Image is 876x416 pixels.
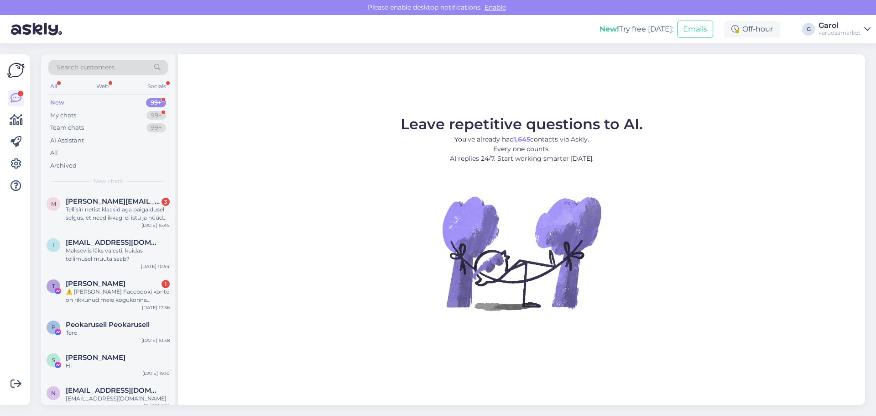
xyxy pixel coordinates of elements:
div: [DATE] 19:10 [142,370,170,377]
img: Askly Logo [7,62,25,79]
span: New chats [94,177,123,185]
div: Tere [66,329,170,337]
div: [DATE] 15:45 [141,222,170,229]
span: Sally Wu [66,353,125,362]
div: varuosamarket [819,29,860,37]
div: [DATE] 10:54 [141,263,170,270]
div: Archived [50,161,77,170]
span: Peokarusell Peokarusell [66,321,150,329]
span: i [52,242,54,248]
div: AI Assistant [50,136,84,145]
span: Leave repetitive questions to AI. [401,115,643,133]
b: New! [600,25,619,33]
div: Garol [819,22,860,29]
div: 99+ [146,123,166,132]
span: T [52,283,55,290]
div: [EMAIL_ADDRESS][DOMAIN_NAME] [66,395,170,403]
div: 99+ [146,98,166,107]
div: New [50,98,64,107]
div: Off-hour [724,21,780,37]
b: 1,645 [514,135,530,143]
div: Hi [66,362,170,370]
div: 99+ [146,111,166,120]
div: Try free [DATE]: [600,24,673,35]
a: Garolvaruosamarket [819,22,871,37]
div: All [48,80,59,92]
div: My chats [50,111,76,120]
span: P [52,324,56,331]
img: No Chat active [439,171,604,335]
span: m [51,200,56,207]
div: Tellisin netist klaasid aga paigaldusel selgus, et need ikkagi ei istu ja nüüd [PERSON_NAME] [66,205,170,222]
span: Enable [482,3,509,11]
button: Emails [677,21,713,38]
span: Thabiso Tsubele [66,279,125,288]
span: S [52,357,55,363]
span: Search customers [57,63,115,72]
div: ⚠️ [PERSON_NAME] Facebooki konto on rikkunud meie kogukonna standardeid. Meie süsteem on saanud p... [66,288,170,304]
div: [DATE] 17:36 [142,304,170,311]
div: G [802,23,815,36]
span: nikolajzur@gmail.com [66,386,161,395]
div: Socials [146,80,168,92]
div: All [50,148,58,158]
div: 3 [162,198,170,206]
div: [DATE] 10:38 [141,337,170,344]
div: Team chats [50,123,84,132]
p: You’ve already had contacts via Askly. Every one counts. AI replies 24/7. Start working smarter [... [401,135,643,163]
div: 1 [162,280,170,288]
div: Web [94,80,110,92]
span: mengel.lauri@gmail.com [66,197,161,205]
span: n [51,390,56,396]
div: [DATE] 9:35 [144,403,170,410]
div: Makseviis läks valesti, kuidas tellimusel muuta saab? [66,247,170,263]
span: info.stuudioauto@gmail.com [66,238,161,247]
